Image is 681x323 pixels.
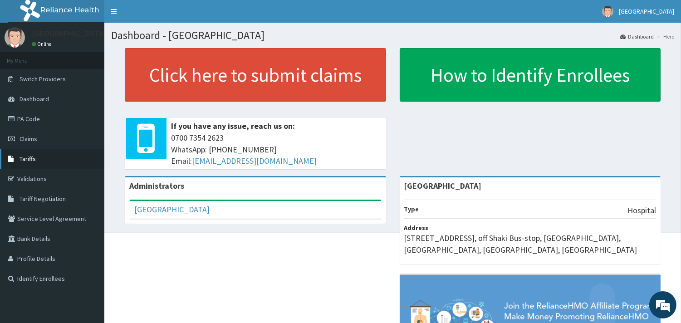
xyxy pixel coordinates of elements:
[404,232,657,255] p: [STREET_ADDRESS], off Shaki Bus-stop, [GEOGRAPHIC_DATA], [GEOGRAPHIC_DATA], [GEOGRAPHIC_DATA], [G...
[404,181,482,191] strong: [GEOGRAPHIC_DATA]
[32,29,107,38] p: [GEOGRAPHIC_DATA]
[627,205,656,216] p: Hospital
[655,33,674,40] li: Here
[620,33,654,40] a: Dashboard
[20,95,49,103] span: Dashboard
[404,205,419,213] b: Type
[619,7,674,15] span: [GEOGRAPHIC_DATA]
[134,204,210,215] a: [GEOGRAPHIC_DATA]
[171,132,382,167] span: 0700 7354 2623 WhatsApp: [PHONE_NUMBER] Email:
[32,41,54,47] a: Online
[404,224,429,232] b: Address
[20,135,37,143] span: Claims
[192,156,317,166] a: [EMAIL_ADDRESS][DOMAIN_NAME]
[125,48,386,102] a: Click here to submit claims
[111,29,674,41] h1: Dashboard - [GEOGRAPHIC_DATA]
[602,6,613,17] img: User Image
[129,181,184,191] b: Administrators
[20,155,36,163] span: Tariffs
[20,75,66,83] span: Switch Providers
[20,195,66,203] span: Tariff Negotiation
[400,48,661,102] a: How to Identify Enrollees
[5,27,25,48] img: User Image
[171,121,295,131] b: If you have any issue, reach us on:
